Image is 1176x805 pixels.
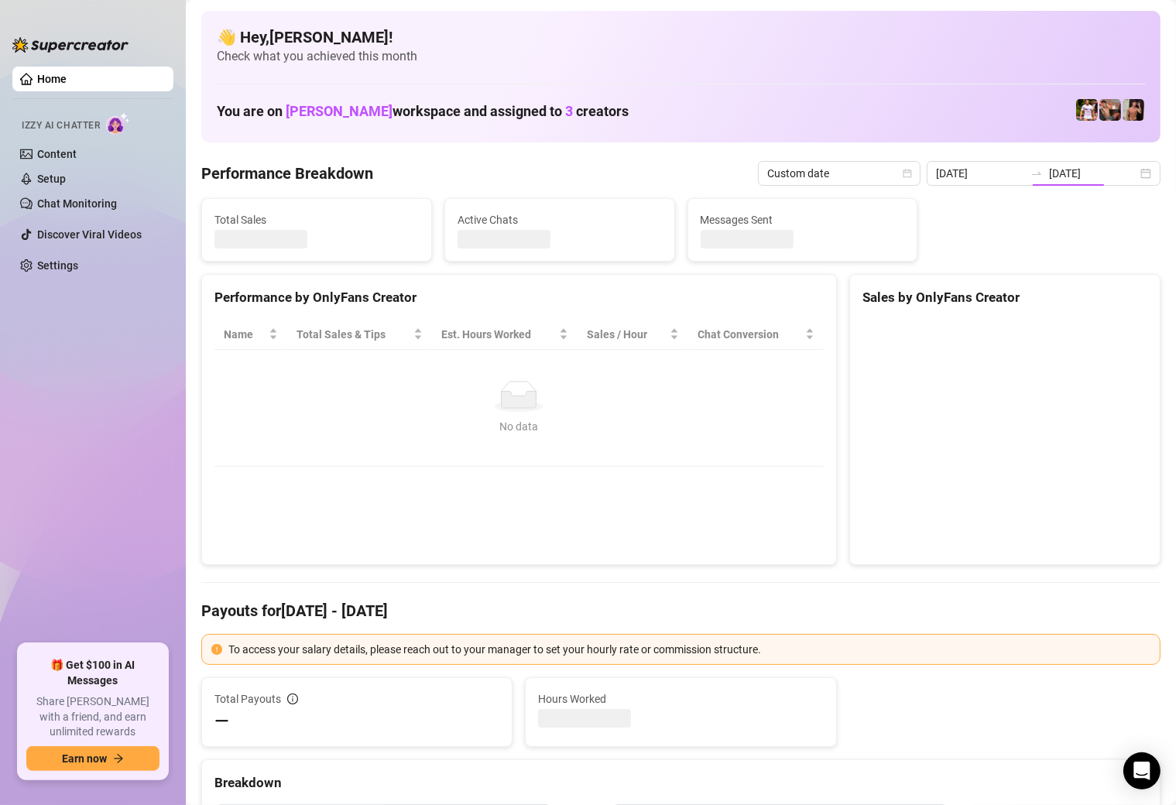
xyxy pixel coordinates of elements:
span: Total Payouts [214,690,281,707]
span: Share [PERSON_NAME] with a friend, and earn unlimited rewards [26,694,159,740]
input: End date [1049,165,1137,182]
span: — [214,709,229,734]
span: to [1030,167,1043,180]
a: Chat Monitoring [37,197,117,210]
h4: 👋 Hey, [PERSON_NAME] ! [217,26,1145,48]
h1: You are on workspace and assigned to creators [217,103,629,120]
a: Content [37,148,77,160]
span: Name [224,326,266,343]
input: Start date [936,165,1024,182]
img: logo-BBDzfeDw.svg [12,37,129,53]
div: Est. Hours Worked [441,326,556,343]
span: swap-right [1030,167,1043,180]
span: info-circle [287,694,298,704]
span: calendar [903,169,912,178]
img: Hector [1076,99,1098,121]
a: Discover Viral Videos [37,228,142,241]
div: Sales by OnlyFans Creator [862,287,1147,308]
span: Sales / Hour [587,326,666,343]
th: Total Sales & Tips [287,320,432,350]
button: Earn nowarrow-right [26,746,159,771]
span: Chat Conversion [698,326,802,343]
div: To access your salary details, please reach out to your manager to set your hourly rate or commis... [228,641,1150,658]
span: Total Sales [214,211,419,228]
a: Settings [37,259,78,272]
span: exclamation-circle [211,644,222,655]
span: Check what you achieved this month [217,48,1145,65]
span: Messages Sent [701,211,905,228]
img: AI Chatter [106,112,130,135]
h4: Payouts for [DATE] - [DATE] [201,600,1161,622]
div: Breakdown [214,772,1147,793]
th: Chat Conversion [688,320,824,350]
span: Total Sales & Tips [297,326,410,343]
span: Izzy AI Chatter [22,118,100,133]
span: Earn now [62,752,107,765]
th: Sales / Hour [578,320,687,350]
span: [PERSON_NAME] [286,103,393,119]
a: Home [37,73,67,85]
a: Setup [37,173,66,185]
img: Zach [1123,99,1144,121]
div: Performance by OnlyFans Creator [214,287,824,308]
div: Open Intercom Messenger [1123,752,1161,790]
img: Osvaldo [1099,99,1121,121]
span: arrow-right [113,753,124,764]
span: 3 [565,103,573,119]
span: Active Chats [458,211,662,228]
span: 🎁 Get $100 in AI Messages [26,658,159,688]
span: Custom date [767,162,911,185]
div: No data [230,418,808,435]
h4: Performance Breakdown [201,163,373,184]
th: Name [214,320,287,350]
span: Hours Worked [538,690,823,707]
